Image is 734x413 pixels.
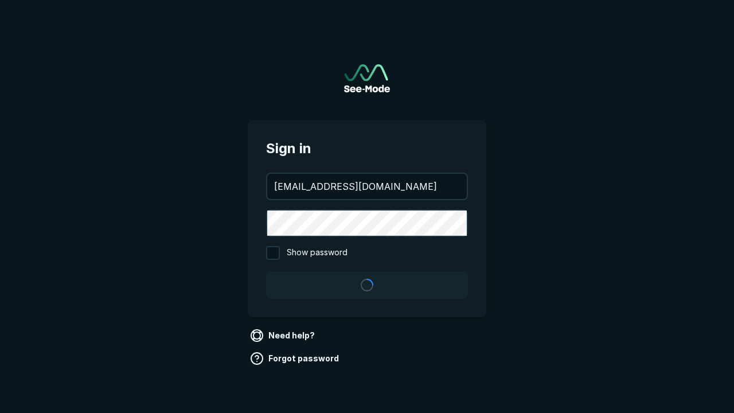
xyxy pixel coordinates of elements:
a: Go to sign in [344,64,390,92]
a: Need help? [248,326,319,345]
span: Show password [287,246,348,260]
span: Sign in [266,138,468,159]
input: your@email.com [267,174,467,199]
a: Forgot password [248,349,343,368]
img: See-Mode Logo [344,64,390,92]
